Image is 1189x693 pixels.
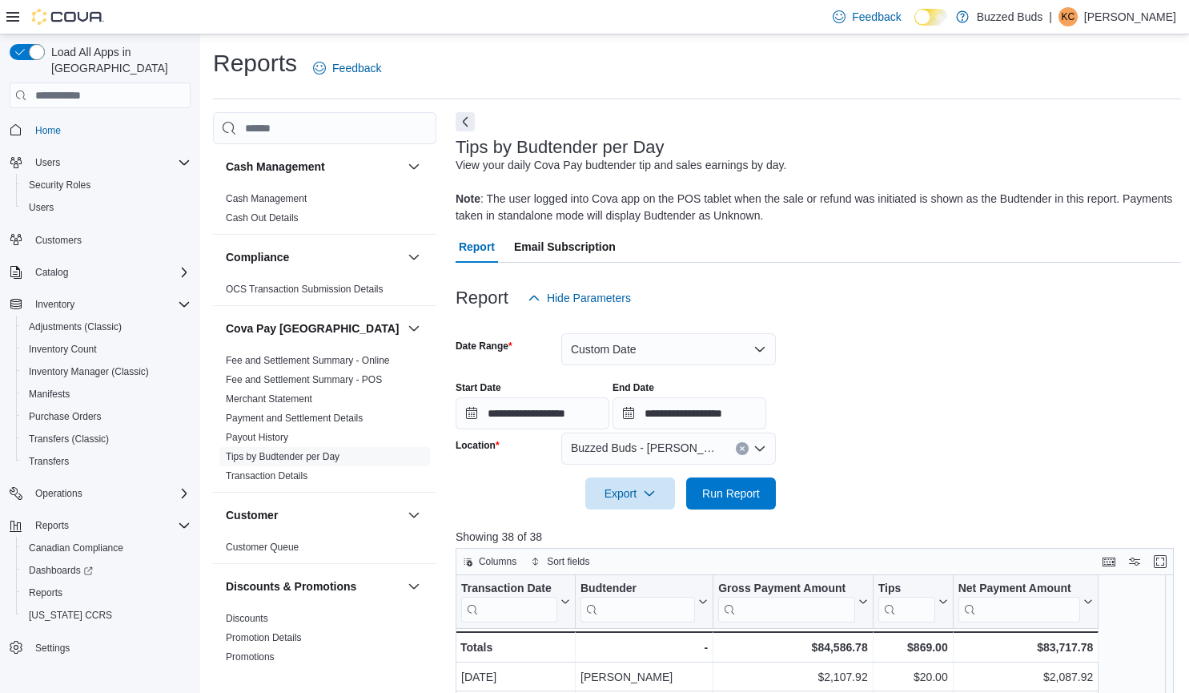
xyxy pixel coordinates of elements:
span: Sort fields [547,555,589,568]
label: Location [456,439,500,452]
div: Gross Payment Amount [718,582,854,622]
button: Budtender [580,582,708,622]
span: Manifests [29,388,70,401]
span: Customers [35,234,82,247]
h3: Cash Management [226,159,325,175]
span: Columns [479,555,516,568]
button: Transfers (Classic) [16,428,197,450]
span: Discounts [226,612,268,625]
span: Canadian Compliance [29,542,123,554]
button: Purchase Orders [16,405,197,428]
button: Cash Management [226,159,401,175]
span: Operations [35,487,82,500]
a: Feedback [826,1,907,33]
button: Clear input [736,442,749,455]
div: $83,717.78 [958,638,1094,657]
button: Keyboard shortcuts [1099,552,1119,571]
button: Inventory Count [16,338,197,361]
span: Home [29,119,191,139]
a: Dashboards [22,561,99,580]
button: Export [585,477,675,510]
span: Merchant Statement [226,393,312,405]
span: [US_STATE] CCRS [29,609,112,622]
span: Fee and Settlement Summary - Online [226,354,390,367]
button: Home [3,118,197,141]
span: Feedback [332,60,381,76]
span: Transfers [29,455,69,468]
span: Manifests [22,385,191,404]
h3: Report [456,288,508,308]
div: $869.00 [878,638,948,657]
div: $2,087.92 [958,667,1094,687]
span: Email Subscription [514,231,616,263]
span: Fee and Settlement Summary - POS [226,373,382,386]
button: Reports [16,582,197,604]
b: Note [456,192,480,205]
span: Export [595,477,665,510]
span: Reports [29,516,191,535]
span: Reports [22,583,191,602]
a: Users [22,198,60,217]
div: Transaction Date [461,582,557,622]
div: Gross Payment Amount [718,582,854,597]
span: Inventory Count [22,340,191,359]
span: Users [22,198,191,217]
h3: Discounts & Promotions [226,578,356,594]
button: Operations [3,482,197,505]
span: Run Report [702,486,760,502]
button: Manifests [16,383,197,405]
span: Purchase Orders [22,407,191,426]
span: Tips by Budtender per Day [226,450,339,463]
span: KC [1062,7,1075,26]
button: Customer [226,507,401,523]
a: [US_STATE] CCRS [22,606,118,625]
div: Tips [878,582,935,622]
a: Manifests [22,385,76,404]
label: End Date [613,381,654,394]
a: Fee and Settlement Summary - POS [226,374,382,385]
input: Press the down key to open a popover containing a calendar. [613,397,766,429]
div: $84,586.78 [718,638,867,657]
button: Net Payment Amount [958,582,1094,622]
button: Users [3,151,197,174]
span: Reports [35,519,69,532]
span: Users [35,156,60,169]
a: Transfers [22,452,75,471]
button: Discounts & Promotions [226,578,401,594]
button: Gross Payment Amount [718,582,867,622]
a: Cash Out Details [226,212,299,224]
div: Budtender [580,582,695,597]
button: Customer [404,506,424,525]
button: Columns [456,552,523,571]
a: Merchant Statement [226,393,312,405]
div: Budtender [580,582,695,622]
div: Cova Pay [GEOGRAPHIC_DATA] [213,351,436,492]
button: Settings [3,636,197,659]
a: Tips by Budtender per Day [226,451,339,462]
span: Report [459,231,495,263]
span: Customers [29,230,191,250]
button: Catalog [29,263,74,282]
span: Transfers (Classic) [29,433,109,445]
div: $2,107.92 [718,667,867,687]
span: Inventory Manager (Classic) [22,362,191,381]
span: Inventory [35,298,74,311]
input: Dark Mode [914,9,948,26]
div: Net Payment Amount [958,582,1081,597]
a: Cash Management [226,193,307,204]
button: Inventory [29,295,81,314]
button: Enter fullscreen [1151,552,1170,571]
button: Users [16,196,197,219]
button: Inventory Manager (Classic) [16,361,197,383]
span: Canadian Compliance [22,538,191,558]
h1: Reports [213,47,297,79]
span: Users [29,201,54,214]
a: Adjustments (Classic) [22,317,128,336]
div: Kandyce Campbell [1058,7,1078,26]
button: [US_STATE] CCRS [16,604,197,627]
a: OCS Transaction Submission Details [226,284,384,295]
p: Buzzed Buds [977,7,1043,26]
a: Security Roles [22,175,97,195]
button: Canadian Compliance [16,537,197,559]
